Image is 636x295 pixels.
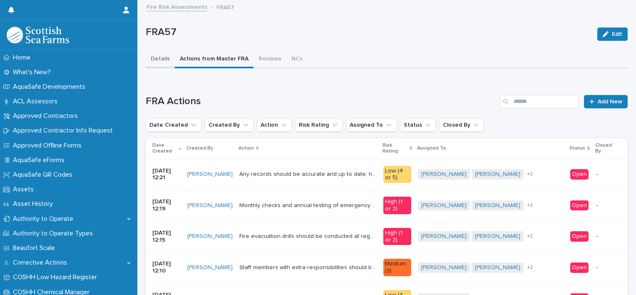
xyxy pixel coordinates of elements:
[238,144,254,153] p: Action
[146,252,628,283] tr: [DATE] 12:10[PERSON_NAME] Staff members with extra responsibilities should be given additional tr...
[10,97,64,105] p: ACL Assessors
[383,166,412,183] div: Low (4 or 5)
[417,144,446,153] p: Assigned To
[346,118,397,132] button: Assigned To
[187,171,233,178] a: [PERSON_NAME]
[257,118,292,132] button: Action
[10,68,57,76] p: What's New?
[10,112,84,120] p: Approved Contractors
[146,118,201,132] button: Date Created
[286,51,308,68] button: NCs
[439,118,484,132] button: Closed By
[10,244,62,252] p: Beaufort Scale
[295,118,343,132] button: Risk Rating
[612,31,622,37] span: Edit
[239,231,378,240] p: Fire evacuation drills should be conducted at regular intervals with staff members taking part in...
[152,141,177,156] p: Date Created
[598,99,622,105] span: Add New
[146,221,628,252] tr: [DATE] 12:15[PERSON_NAME] Fire evacuation drills should be conducted at regular intervals with st...
[175,51,253,68] button: Actions from Master FRA
[10,273,104,281] p: COSHH Low Hazard Register
[527,234,533,239] span: + 2
[596,202,614,209] p: -
[10,171,79,179] p: AquaSafe QR Codes
[10,200,60,208] p: Asset History
[569,144,585,153] p: Status
[383,197,412,214] div: High (1 or 2)
[421,171,467,178] a: [PERSON_NAME]
[239,169,378,178] p: Any records should be accurate and up to date, held either electronically or on paper for inspect...
[146,51,175,68] button: Details
[421,202,467,209] a: [PERSON_NAME]
[400,118,436,132] button: Status
[421,233,467,240] a: [PERSON_NAME]
[10,185,40,193] p: Assets
[475,233,520,240] a: [PERSON_NAME]
[187,264,233,271] a: [PERSON_NAME]
[152,260,181,275] p: [DATE] 12:10
[239,200,378,209] p: Monthly checks and annual testing of emergency escape lighting is not conducted. Lighting systems...
[146,95,497,107] h1: FRA Actions
[10,142,88,150] p: Approved Offline Forms
[596,171,614,178] p: -
[383,141,408,156] p: Risk Rating
[216,2,234,11] p: FRA57
[152,167,181,182] p: [DATE] 12:21
[152,230,181,244] p: [DATE] 12:15
[570,231,589,242] div: Open
[527,172,533,177] span: + 2
[527,265,533,270] span: + 2
[475,264,520,271] a: [PERSON_NAME]
[147,2,207,11] a: Fire Risk Assessments
[595,141,614,156] p: Closed By
[383,259,412,276] div: Medium (3)
[597,27,628,41] button: Edit
[500,95,579,108] input: Search
[584,95,628,108] a: Add New
[10,230,99,237] p: Authority to Operate Types
[527,203,533,208] span: + 2
[475,171,520,178] a: [PERSON_NAME]
[146,159,628,190] tr: [DATE] 12:21[PERSON_NAME] Any records should be accurate and up to date, held either electronical...
[187,202,233,209] a: [PERSON_NAME]
[186,144,213,153] p: Created By
[253,51,286,68] button: Reviews
[10,156,71,164] p: AquaSafe eForms
[596,233,614,240] p: -
[205,118,253,132] button: Created By
[570,200,589,211] div: Open
[10,127,119,135] p: Approved Contractor Info Request
[146,190,628,221] tr: [DATE] 12:19[PERSON_NAME] Monthly checks and annual testing of emergency escape lighting is not c...
[152,198,181,212] p: [DATE] 12:19
[475,202,520,209] a: [PERSON_NAME]
[187,233,233,240] a: [PERSON_NAME]
[383,228,412,245] div: High (1 or 2)
[570,262,589,273] div: Open
[570,169,589,180] div: Open
[7,27,69,43] img: bPIBxiqnSb2ggTQWdOVV
[10,259,74,267] p: Corrective Actions
[421,264,467,271] a: [PERSON_NAME]
[10,54,37,62] p: Home
[239,262,378,271] p: Staff members with extra responsibilities should be given additional training to allow them to ca...
[596,264,614,271] p: -
[146,26,591,38] p: FRA57
[10,83,92,91] p: AquaSafe Developments
[10,215,80,223] p: Authority to Operate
